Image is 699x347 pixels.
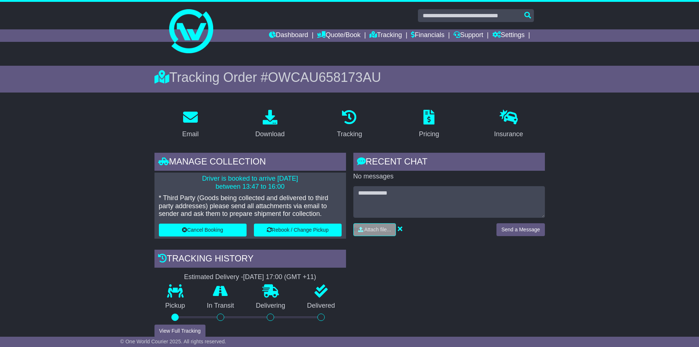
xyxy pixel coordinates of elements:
a: Insurance [489,107,528,142]
span: © One World Courier 2025. All rights reserved. [120,339,226,344]
a: Tracking [332,107,367,142]
div: [DATE] 17:00 (GMT +11) [243,273,316,281]
a: Download [251,107,290,142]
a: Tracking [369,29,402,42]
p: * Third Party (Goods being collected and delivered to third party addresses) please send all atta... [159,194,342,218]
a: Dashboard [269,29,308,42]
p: No messages [353,173,545,181]
a: Pricing [414,107,444,142]
div: Tracking [337,129,362,139]
div: Tracking history [154,250,346,270]
a: Email [177,107,203,142]
button: View Full Tracking [154,325,205,337]
p: In Transit [196,302,245,310]
div: Manage collection [154,153,346,173]
button: Cancel Booking [159,224,247,236]
a: Financials [411,29,444,42]
div: Email [182,129,199,139]
p: Delivering [245,302,296,310]
a: Settings [492,29,525,42]
div: RECENT CHAT [353,153,545,173]
div: Pricing [419,129,439,139]
a: Quote/Book [317,29,360,42]
div: Estimated Delivery - [154,273,346,281]
p: Delivered [296,302,346,310]
p: Driver is booked to arrive [DATE] between 13:47 to 16:00 [159,175,342,191]
a: Support [454,29,483,42]
p: Pickup [154,302,196,310]
div: Download [255,129,285,139]
div: Tracking Order # [154,69,545,85]
button: Rebook / Change Pickup [254,224,342,236]
button: Send a Message [496,223,545,236]
div: Insurance [494,129,523,139]
span: OWCAU658173AU [268,70,381,85]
